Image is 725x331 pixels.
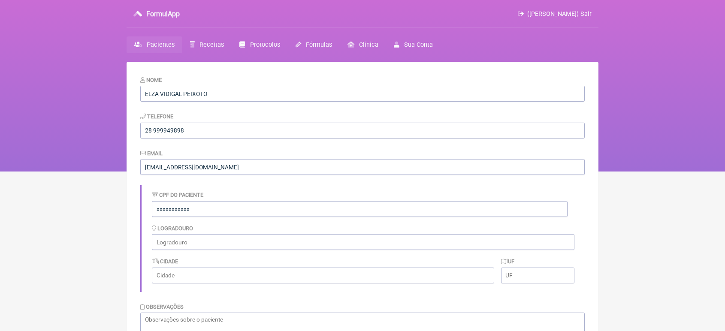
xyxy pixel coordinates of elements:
[140,159,585,175] input: paciente@email.com
[250,41,280,48] span: Protocolos
[527,10,592,18] span: ([PERSON_NAME]) Sair
[152,201,568,217] input: Identificação do Paciente
[359,41,378,48] span: Clínica
[152,225,193,232] label: Logradouro
[386,36,441,53] a: Sua Conta
[127,36,182,53] a: Pacientes
[501,258,515,265] label: UF
[182,36,232,53] a: Receitas
[140,77,162,83] label: Nome
[232,36,287,53] a: Protocolos
[404,41,433,48] span: Sua Conta
[140,123,585,138] input: 21 9124 2137
[146,10,180,18] h3: FormulApp
[288,36,340,53] a: Fórmulas
[147,41,175,48] span: Pacientes
[152,258,178,265] label: Cidade
[152,192,203,198] label: CPF do Paciente
[199,41,224,48] span: Receitas
[306,41,332,48] span: Fórmulas
[340,36,386,53] a: Clínica
[152,268,494,283] input: Cidade
[140,304,184,310] label: Observações
[140,150,163,156] label: Email
[501,268,574,283] input: UF
[140,113,173,120] label: Telefone
[518,10,592,18] a: ([PERSON_NAME]) Sair
[140,86,585,102] input: Nome do Paciente
[152,234,574,250] input: Logradouro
